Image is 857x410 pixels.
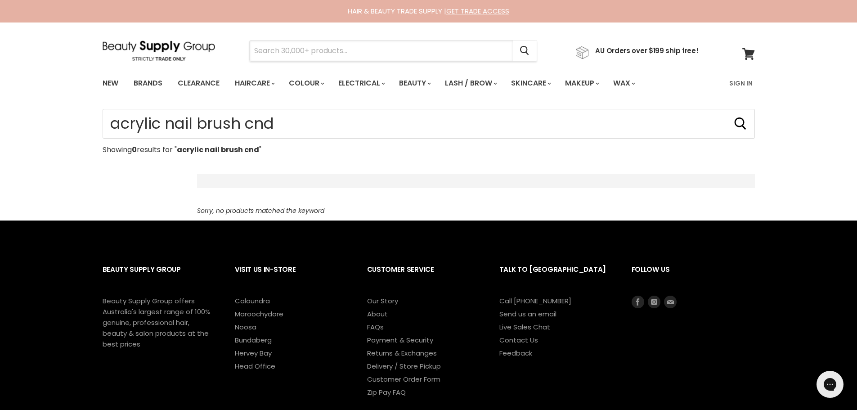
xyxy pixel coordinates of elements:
[235,361,275,371] a: Head Office
[235,348,272,358] a: Hervey Bay
[235,296,270,306] a: Caloundra
[250,41,513,61] input: Search
[499,348,532,358] a: Feedback
[235,335,272,345] a: Bundaberg
[367,348,437,358] a: Returns & Exchanges
[332,74,390,93] a: Electrical
[499,258,614,296] h2: Talk to [GEOGRAPHIC_DATA]
[171,74,226,93] a: Clearance
[438,74,503,93] a: Lash / Brow
[504,74,556,93] a: Skincare
[127,74,169,93] a: Brands
[367,374,440,384] a: Customer Order Form
[177,144,259,155] strong: acrylic nail brush cnd
[367,361,441,371] a: Delivery / Store Pickup
[96,70,683,96] ul: Main menu
[367,335,433,345] a: Payment & Security
[367,258,481,296] h2: Customer Service
[91,70,766,96] nav: Main
[499,296,571,306] a: Call [PHONE_NUMBER]
[392,74,436,93] a: Beauty
[235,258,349,296] h2: Visit Us In-Store
[632,258,755,296] h2: Follow us
[446,6,509,16] a: GET TRADE ACCESS
[724,74,758,93] a: Sign In
[499,309,556,319] a: Send us an email
[235,309,283,319] a: Maroochydore
[513,41,537,61] button: Search
[103,258,217,296] h2: Beauty Supply Group
[558,74,605,93] a: Makeup
[103,109,755,139] form: Product
[249,40,537,62] form: Product
[812,368,848,401] iframe: Gorgias live chat messenger
[733,117,748,131] button: Search
[367,296,398,306] a: Our Story
[103,109,755,139] input: Search
[197,206,324,215] em: Sorry, no products matched the keyword
[235,322,256,332] a: Noosa
[606,74,641,93] a: Wax
[103,146,755,154] p: Showing results for " "
[367,322,384,332] a: FAQs
[367,309,388,319] a: About
[499,322,550,332] a: Live Sales Chat
[132,144,137,155] strong: 0
[103,296,211,350] p: Beauty Supply Group offers Australia's largest range of 100% genuine, professional hair, beauty &...
[499,335,538,345] a: Contact Us
[228,74,280,93] a: Haircare
[96,74,125,93] a: New
[367,387,406,397] a: Zip Pay FAQ
[91,7,766,16] div: HAIR & BEAUTY TRADE SUPPLY |
[282,74,330,93] a: Colour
